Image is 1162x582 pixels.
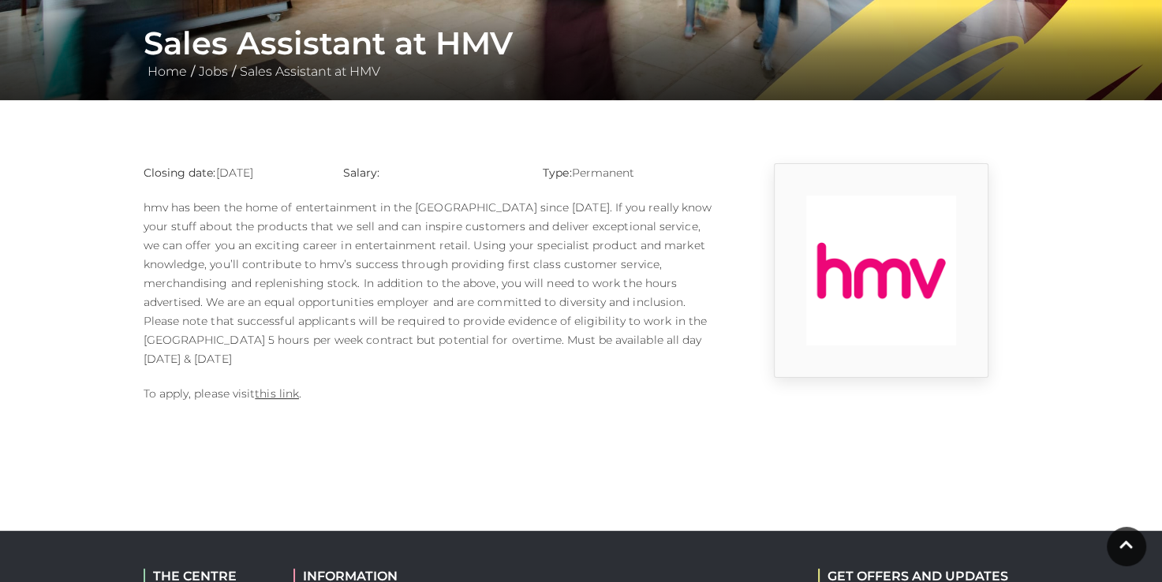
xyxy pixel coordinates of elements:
a: Home [144,64,191,79]
strong: Salary: [343,166,380,180]
h1: Sales Assistant at HMV [144,24,1019,62]
strong: Type: [543,166,571,180]
p: To apply, please visit . [144,384,719,403]
p: hmv has been the home of entertainment in the [GEOGRAPHIC_DATA] since [DATE]. If you really know ... [144,198,719,368]
a: this link [255,386,299,401]
div: / / [132,24,1031,81]
img: 9_1554821655_pX3E.png [806,196,956,345]
p: [DATE] [144,163,319,182]
p: Permanent [543,163,719,182]
a: Jobs [195,64,232,79]
a: Sales Assistant at HMV [236,64,384,79]
strong: Closing date: [144,166,216,180]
